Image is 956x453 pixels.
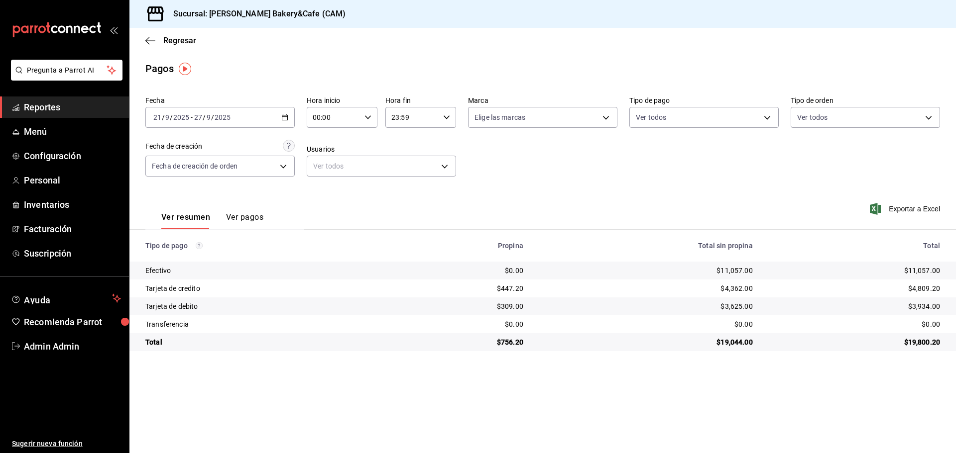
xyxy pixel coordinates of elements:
[797,112,828,122] span: Ver todos
[24,125,121,138] span: Menú
[24,222,121,236] span: Facturación
[226,212,263,229] button: Ver pagos
[196,242,203,249] svg: Los pagos realizados con Pay y otras terminales son montos brutos.
[27,65,107,76] span: Pregunta a Parrot AI
[24,292,108,304] span: Ayuda
[24,100,121,114] span: Reportes
[165,8,346,20] h3: Sucursal: [PERSON_NAME] Bakery&Cafe (CAM)
[145,337,385,347] div: Total
[307,146,456,153] label: Usuarios
[636,112,666,122] span: Ver todos
[145,319,385,329] div: Transferencia
[539,319,753,329] div: $0.00
[769,283,940,293] div: $4,809.20
[191,113,193,121] span: -
[769,266,940,275] div: $11,057.00
[539,242,753,250] div: Total sin propina
[11,60,122,81] button: Pregunta a Parrot AI
[539,301,753,311] div: $3,625.00
[214,113,231,121] input: ----
[145,242,385,250] div: Tipo de pago
[110,26,118,34] button: open_drawer_menu
[165,113,170,121] input: --
[194,113,203,121] input: --
[24,174,121,187] span: Personal
[385,97,456,104] label: Hora fin
[153,113,162,121] input: --
[145,266,385,275] div: Efectivo
[162,113,165,121] span: /
[401,319,523,329] div: $0.00
[769,242,940,250] div: Total
[401,266,523,275] div: $0.00
[24,340,121,353] span: Admin Admin
[769,301,940,311] div: $3,934.00
[401,283,523,293] div: $447.20
[791,97,940,104] label: Tipo de orden
[163,36,196,45] span: Regresar
[475,112,525,122] span: Elige las marcas
[173,113,190,121] input: ----
[468,97,617,104] label: Marca
[179,63,191,75] img: Tooltip marker
[145,283,385,293] div: Tarjeta de credito
[401,337,523,347] div: $756.20
[307,97,377,104] label: Hora inicio
[539,266,753,275] div: $11,057.00
[401,301,523,311] div: $309.00
[161,212,263,229] div: navigation tabs
[7,72,122,83] a: Pregunta a Parrot AI
[145,36,196,45] button: Regresar
[145,301,385,311] div: Tarjeta de debito
[629,97,779,104] label: Tipo de pago
[145,97,295,104] label: Fecha
[401,242,523,250] div: Propina
[145,61,174,76] div: Pagos
[145,141,202,152] div: Fecha de creación
[170,113,173,121] span: /
[307,156,456,177] div: Ver todos
[24,198,121,211] span: Inventarios
[161,212,210,229] button: Ver resumen
[769,337,940,347] div: $19,800.20
[12,439,121,449] span: Sugerir nueva función
[152,161,238,171] span: Fecha de creación de orden
[24,315,121,329] span: Recomienda Parrot
[211,113,214,121] span: /
[539,283,753,293] div: $4,362.00
[539,337,753,347] div: $19,044.00
[24,149,121,163] span: Configuración
[872,203,940,215] button: Exportar a Excel
[203,113,206,121] span: /
[24,247,121,260] span: Suscripción
[206,113,211,121] input: --
[769,319,940,329] div: $0.00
